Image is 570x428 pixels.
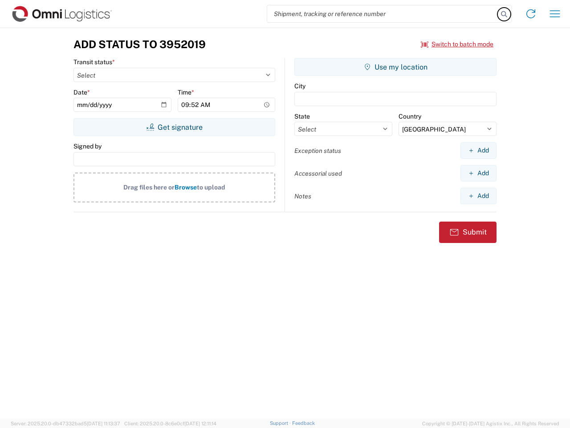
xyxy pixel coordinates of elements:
[124,421,216,426] span: Client: 2025.20.0-8c6e0cf
[399,112,421,120] label: Country
[175,184,197,191] span: Browse
[184,421,216,426] span: [DATE] 12:11:14
[178,88,194,96] label: Time
[294,147,341,155] label: Exception status
[197,184,225,191] span: to upload
[460,188,497,204] button: Add
[270,420,292,426] a: Support
[294,58,497,76] button: Use my location
[439,222,497,243] button: Submit
[460,142,497,159] button: Add
[294,82,305,90] label: City
[294,169,342,177] label: Accessorial used
[294,192,311,200] label: Notes
[123,184,175,191] span: Drag files here or
[460,165,497,181] button: Add
[421,37,493,52] button: Switch to batch mode
[73,88,90,96] label: Date
[422,420,559,428] span: Copyright © [DATE]-[DATE] Agistix Inc., All Rights Reserved
[294,112,310,120] label: State
[73,38,206,51] h3: Add Status to 3952019
[73,142,102,150] label: Signed by
[292,420,315,426] a: Feedback
[73,58,115,66] label: Transit status
[87,421,120,426] span: [DATE] 11:13:37
[267,5,498,22] input: Shipment, tracking or reference number
[73,118,275,136] button: Get signature
[11,421,120,426] span: Server: 2025.20.0-db47332bad5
